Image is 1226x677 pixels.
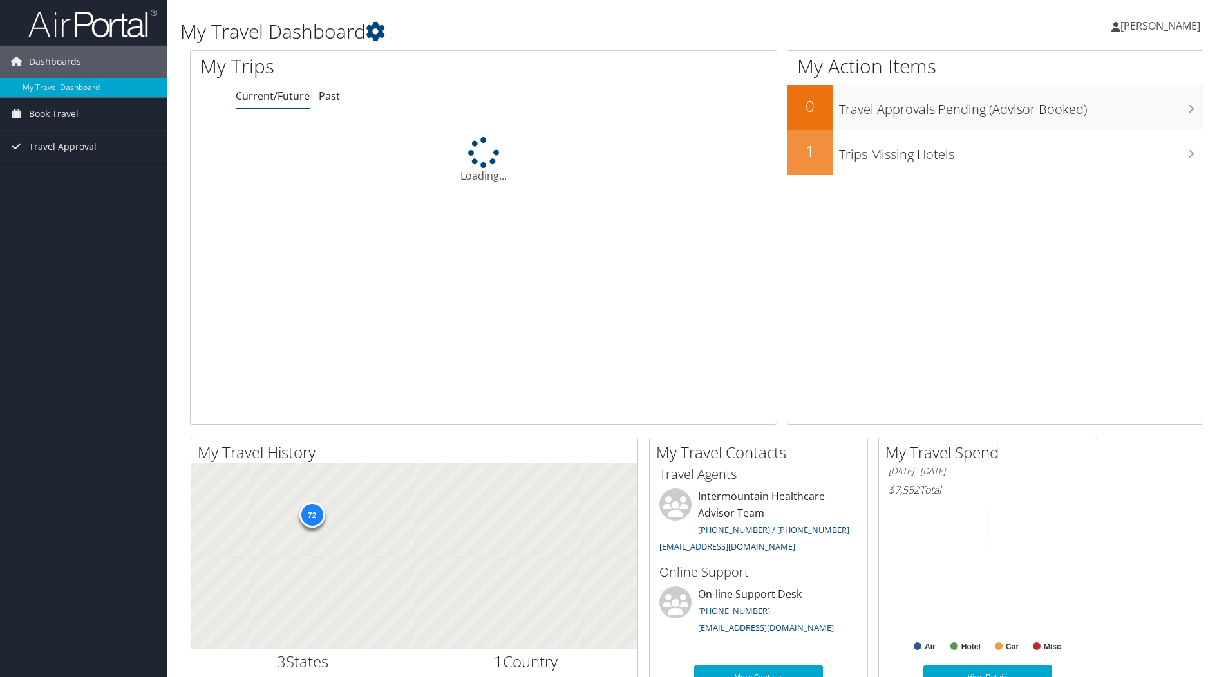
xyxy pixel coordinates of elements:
span: 3 [277,651,286,672]
text: Car [1006,642,1019,651]
span: [PERSON_NAME] [1120,19,1200,33]
span: $7,552 [889,483,920,497]
h2: 1 [787,140,833,162]
h3: Trips Missing Hotels [839,139,1203,163]
img: airportal-logo.png [28,8,157,39]
h3: Online Support [659,563,858,581]
a: 1Trips Missing Hotels [787,130,1203,175]
text: Misc [1044,642,1061,651]
a: 0Travel Approvals Pending (Advisor Booked) [787,85,1203,130]
h6: Total [889,483,1087,497]
text: Hotel [961,642,981,651]
a: [EMAIL_ADDRESS][DOMAIN_NAME] [659,541,795,552]
span: Book Travel [29,98,79,130]
h2: My Travel Contacts [656,441,867,463]
h1: My Travel Dashboard [180,18,869,45]
li: On-line Support Desk [653,586,864,639]
h2: 0 [787,95,833,117]
li: Intermountain Healthcare Advisor Team [653,488,864,557]
span: Dashboards [29,46,81,78]
a: [EMAIL_ADDRESS][DOMAIN_NAME] [698,622,834,633]
h3: Travel Agents [659,465,858,483]
h2: Country [424,651,628,672]
h6: [DATE] - [DATE] [889,465,1087,478]
a: [PHONE_NUMBER] [698,605,770,617]
h1: My Trips [200,53,523,80]
h2: My Travel History [198,441,637,463]
a: Past [319,89,340,103]
a: [PHONE_NUMBER] / [PHONE_NUMBER] [698,524,849,535]
h1: My Action Items [787,53,1203,80]
text: Air [925,642,936,651]
h2: My Travel Spend [885,441,1097,463]
a: Current/Future [236,89,310,103]
span: Travel Approval [29,131,97,163]
span: 1 [494,651,503,672]
a: [PERSON_NAME] [1111,6,1213,45]
div: Loading... [191,137,777,183]
div: 72 [299,502,325,528]
h2: States [201,651,405,672]
h3: Travel Approvals Pending (Advisor Booked) [839,94,1203,118]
